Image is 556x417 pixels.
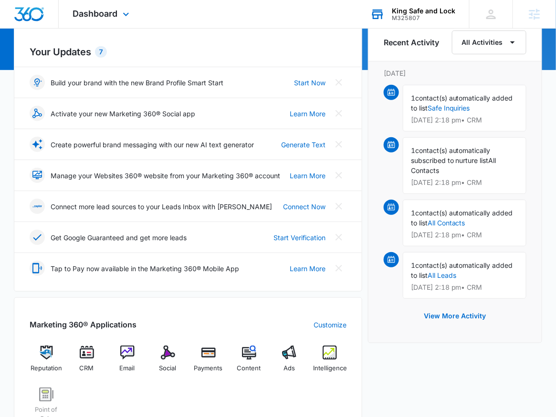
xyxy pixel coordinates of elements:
span: Payments [194,364,223,373]
p: [DATE] 2:18 pm • CRM [411,232,518,238]
a: CRM [70,346,103,380]
span: Social [159,364,177,373]
a: Social [151,346,184,380]
a: Generate Text [281,140,325,150]
a: Start Now [294,78,325,88]
span: Ads [283,364,295,373]
span: 1 [411,261,415,269]
a: Email [111,346,144,380]
span: Content [237,364,261,373]
span: 1 [411,94,415,102]
button: Close [331,199,346,214]
button: Close [331,261,346,276]
span: 1 [411,146,415,154]
p: Get Google Guaranteed and get more leads [51,233,187,243]
h2: Marketing 360® Applications [30,319,136,330]
p: Manage your Websites 360® website from your Marketing 360® account [51,171,280,181]
span: Reputation [31,364,62,373]
button: Close [331,75,346,90]
a: Connect Now [283,202,325,212]
a: Intelligence [314,346,346,380]
p: [DATE] 2:18 pm • CRM [411,117,518,123]
button: Close [331,137,346,152]
button: View More Activity [414,305,495,327]
div: account id [392,15,455,21]
span: contact(s) automatically subscribed to nurture list [411,146,491,164]
span: contact(s) automatically added to list [411,94,513,112]
p: Build your brand with the new Brand Profile Smart Start [51,78,223,88]
button: Close [331,168,346,183]
a: All Leads [428,271,456,279]
span: Dashboard [73,9,118,19]
p: [DATE] 2:18 pm • CRM [411,179,518,186]
a: Safe Inquiries [428,104,470,112]
div: account name [392,7,455,15]
p: Tap to Pay now available in the Marketing 360® Mobile App [51,264,239,274]
a: Payments [192,346,225,380]
span: CRM [80,364,94,373]
p: Create powerful brand messaging with our new AI text generator [51,140,254,150]
a: Start Verification [273,233,325,243]
a: Ads [273,346,306,380]
span: Email [120,364,135,373]
a: Customize [314,320,346,330]
p: [DATE] 2:18 pm • CRM [411,284,518,291]
a: All Contacts [428,219,465,227]
div: 7 [95,46,107,58]
button: Close [331,230,346,245]
a: Learn More [290,264,325,274]
a: Content [232,346,265,380]
span: Intelligence [313,364,347,373]
span: 1 [411,209,415,217]
button: Close [331,106,346,121]
button: All Activities [452,31,526,54]
h6: Recent Activity [384,37,439,48]
span: contact(s) automatically added to list [411,261,513,279]
p: [DATE] [384,68,526,78]
p: Connect more lead sources to your Leads Inbox with [PERSON_NAME] [51,202,272,212]
a: Reputation [30,346,63,380]
a: Learn More [290,171,325,181]
a: Learn More [290,109,325,119]
h2: Your Updates [30,45,346,59]
span: contact(s) automatically added to list [411,209,513,227]
p: Activate your new Marketing 360® Social app [51,109,195,119]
